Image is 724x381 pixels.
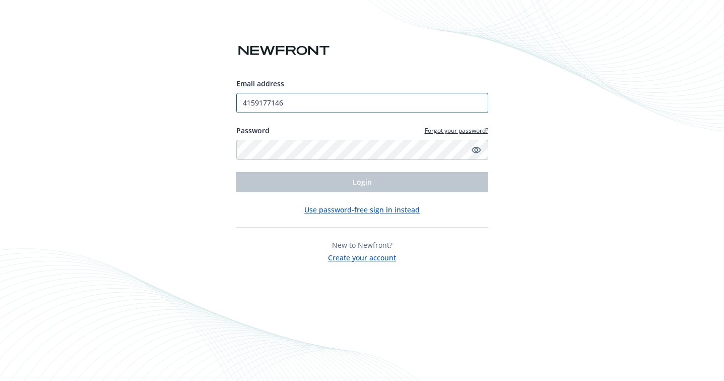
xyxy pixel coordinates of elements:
[236,79,284,88] span: Email address
[236,172,488,192] button: Login
[236,42,332,60] img: Newfront logo
[332,240,392,250] span: New to Newfront?
[304,204,420,215] button: Use password-free sign in instead
[470,144,482,156] a: Show password
[425,126,488,135] a: Forgot your password?
[353,177,372,187] span: Login
[328,250,396,263] button: Create your account
[236,140,488,160] input: Enter your password
[236,125,270,136] label: Password
[236,93,488,113] input: Enter your email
